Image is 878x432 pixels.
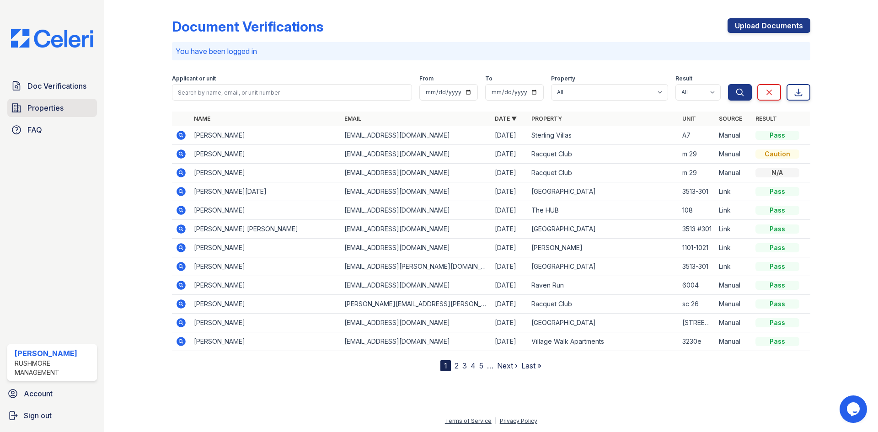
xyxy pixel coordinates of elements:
[341,126,491,145] td: [EMAIL_ADDRESS][DOMAIN_NAME]
[341,295,491,314] td: [PERSON_NAME][EMAIL_ADDRESS][PERSON_NAME][DOMAIN_NAME]
[491,332,528,351] td: [DATE]
[27,102,64,113] span: Properties
[341,239,491,257] td: [EMAIL_ADDRESS][DOMAIN_NAME]
[755,187,799,196] div: Pass
[528,239,678,257] td: [PERSON_NAME]
[679,276,715,295] td: 6004
[341,164,491,182] td: [EMAIL_ADDRESS][DOMAIN_NAME]
[679,314,715,332] td: [STREET_ADDRESS][PERSON_NAME]
[462,361,467,370] a: 3
[755,206,799,215] div: Pass
[840,395,869,423] iframe: chat widget
[4,406,101,425] button: Sign out
[728,18,810,33] a: Upload Documents
[755,318,799,327] div: Pass
[679,257,715,276] td: 3513-301
[445,417,492,424] a: Terms of Service
[715,126,752,145] td: Manual
[491,239,528,257] td: [DATE]
[455,361,459,370] a: 2
[755,299,799,309] div: Pass
[551,75,575,82] label: Property
[172,84,412,101] input: Search by name, email, or unit number
[194,115,210,122] a: Name
[341,182,491,201] td: [EMAIL_ADDRESS][DOMAIN_NAME]
[521,361,541,370] a: Last »
[15,348,93,359] div: [PERSON_NAME]
[190,295,341,314] td: [PERSON_NAME]
[528,145,678,164] td: Racquet Club
[4,384,101,403] a: Account
[341,201,491,220] td: [EMAIL_ADDRESS][DOMAIN_NAME]
[491,257,528,276] td: [DATE]
[341,332,491,351] td: [EMAIL_ADDRESS][DOMAIN_NAME]
[7,77,97,95] a: Doc Verifications
[190,332,341,351] td: [PERSON_NAME]
[341,257,491,276] td: [EMAIL_ADDRESS][PERSON_NAME][DOMAIN_NAME]
[485,75,493,82] label: To
[755,115,777,122] a: Result
[715,201,752,220] td: Link
[190,201,341,220] td: [PERSON_NAME]
[528,182,678,201] td: [GEOGRAPHIC_DATA]
[679,201,715,220] td: 108
[190,126,341,145] td: [PERSON_NAME]
[24,410,52,421] span: Sign out
[190,276,341,295] td: [PERSON_NAME]
[341,314,491,332] td: [EMAIL_ADDRESS][DOMAIN_NAME]
[528,332,678,351] td: Village Walk Apartments
[4,29,101,48] img: CE_Logo_Blue-a8612792a0a2168367f1c8372b55b34899dd931a85d93a1a3d3e32e68fde9ad4.png
[341,220,491,239] td: [EMAIL_ADDRESS][DOMAIN_NAME]
[497,361,518,370] a: Next ›
[15,359,93,377] div: Rushmore Management
[679,164,715,182] td: m 29
[491,295,528,314] td: [DATE]
[500,417,537,424] a: Privacy Policy
[491,201,528,220] td: [DATE]
[715,182,752,201] td: Link
[190,257,341,276] td: [PERSON_NAME]
[528,295,678,314] td: Racquet Club
[755,149,799,159] div: Caution
[190,182,341,201] td: [PERSON_NAME][DATE]
[190,239,341,257] td: [PERSON_NAME]
[190,220,341,239] td: [PERSON_NAME] [PERSON_NAME]
[755,243,799,252] div: Pass
[715,276,752,295] td: Manual
[479,361,483,370] a: 5
[491,145,528,164] td: [DATE]
[682,115,696,122] a: Unit
[176,46,807,57] p: You have been logged in
[341,145,491,164] td: [EMAIL_ADDRESS][DOMAIN_NAME]
[172,18,323,35] div: Document Verifications
[755,168,799,177] div: N/A
[471,361,476,370] a: 4
[487,360,493,371] span: …
[675,75,692,82] label: Result
[190,145,341,164] td: [PERSON_NAME]
[679,145,715,164] td: m 29
[528,201,678,220] td: The HUB
[491,126,528,145] td: [DATE]
[715,145,752,164] td: Manual
[755,337,799,346] div: Pass
[531,115,562,122] a: Property
[7,121,97,139] a: FAQ
[190,314,341,332] td: [PERSON_NAME]
[491,182,528,201] td: [DATE]
[679,182,715,201] td: 3513-301
[491,164,528,182] td: [DATE]
[491,220,528,239] td: [DATE]
[344,115,361,122] a: Email
[491,276,528,295] td: [DATE]
[715,314,752,332] td: Manual
[715,239,752,257] td: Link
[679,220,715,239] td: 3513 #301
[528,257,678,276] td: [GEOGRAPHIC_DATA]
[528,164,678,182] td: Racquet Club
[495,115,517,122] a: Date ▼
[27,124,42,135] span: FAQ
[755,224,799,234] div: Pass
[528,220,678,239] td: [GEOGRAPHIC_DATA]
[755,281,799,290] div: Pass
